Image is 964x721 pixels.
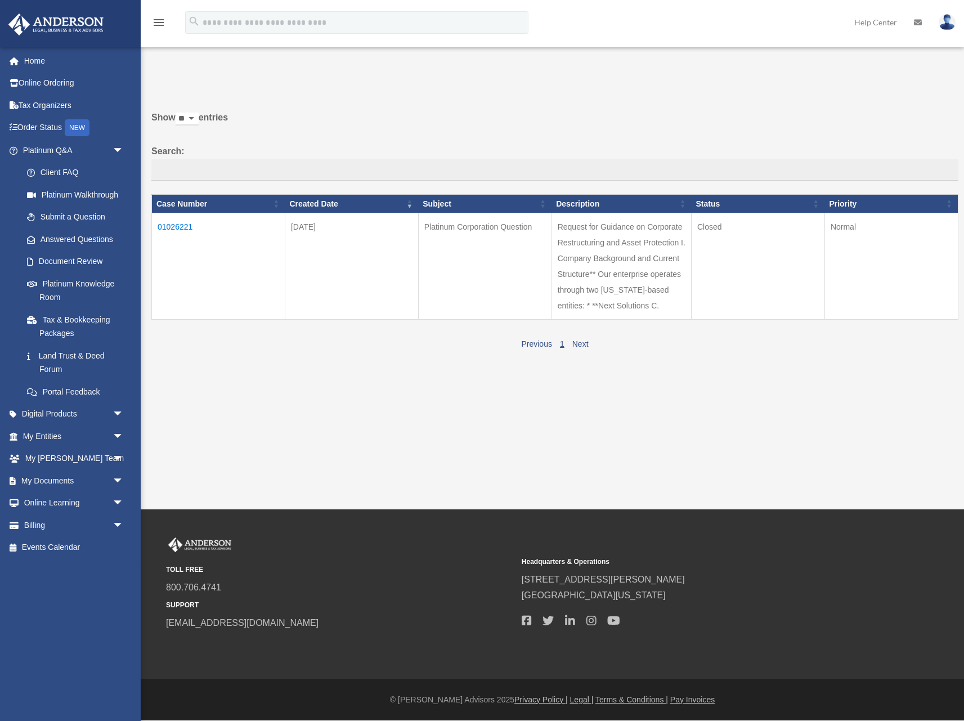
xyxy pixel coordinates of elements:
small: TOLL FREE [166,564,514,576]
a: Pay Invoices [670,695,715,704]
a: Online Learningarrow_drop_down [8,492,141,514]
td: 01026221 [152,213,285,320]
a: Land Trust & Deed Forum [16,344,135,380]
span: arrow_drop_down [113,469,135,492]
img: Anderson Advisors Platinum Portal [166,538,234,552]
div: NEW [65,119,89,136]
span: arrow_drop_down [113,447,135,471]
a: Billingarrow_drop_down [8,514,141,536]
a: Tax Organizers [8,94,141,117]
a: Previous [521,339,552,348]
a: Tax & Bookkeeping Packages [16,308,135,344]
div: © [PERSON_NAME] Advisors 2025 [141,693,964,707]
a: My Entitiesarrow_drop_down [8,425,141,447]
th: Status: activate to sort column ascending [692,194,825,213]
th: Description: activate to sort column ascending [552,194,691,213]
a: Document Review [16,250,135,273]
th: Case Number: activate to sort column ascending [152,194,285,213]
a: Events Calendar [8,536,141,559]
a: Digital Productsarrow_drop_down [8,403,141,426]
a: Platinum Q&Aarrow_drop_down [8,139,135,162]
span: arrow_drop_down [113,425,135,448]
span: arrow_drop_down [113,492,135,515]
a: menu [152,20,165,29]
th: Priority: activate to sort column ascending [824,194,958,213]
td: Request for Guidance on Corporate Restructuring and Asset Protection I. Company Background and Cu... [552,213,691,320]
select: Showentries [176,113,199,126]
a: My Documentsarrow_drop_down [8,469,141,492]
a: Privacy Policy | [514,695,568,704]
a: Legal | [570,695,594,704]
i: search [188,15,200,28]
th: Created Date: activate to sort column ascending [285,194,418,213]
img: Anderson Advisors Platinum Portal [5,14,107,35]
a: Platinum Walkthrough [16,183,135,206]
td: [DATE] [285,213,418,320]
span: arrow_drop_down [113,139,135,162]
a: [EMAIL_ADDRESS][DOMAIN_NAME] [166,618,319,628]
th: Subject: activate to sort column ascending [418,194,552,213]
a: 800.706.4741 [166,583,221,592]
label: Show entries [151,110,958,137]
a: Order StatusNEW [8,117,141,140]
a: [STREET_ADDRESS][PERSON_NAME] [522,575,685,584]
td: Platinum Corporation Question [418,213,552,320]
small: SUPPORT [166,599,514,611]
a: Submit a Question [16,206,135,229]
a: Online Ordering [8,72,141,95]
label: Search: [151,144,958,181]
input: Search: [151,159,958,181]
td: Closed [692,213,825,320]
a: Portal Feedback [16,380,135,403]
a: Terms & Conditions | [595,695,668,704]
td: Normal [824,213,958,320]
a: 1 [560,339,564,348]
span: arrow_drop_down [113,403,135,426]
img: User Pic [939,14,956,30]
span: arrow_drop_down [113,514,135,537]
a: Answered Questions [16,228,129,250]
a: Next [572,339,589,348]
small: Headquarters & Operations [522,556,869,568]
a: Platinum Knowledge Room [16,272,135,308]
a: [GEOGRAPHIC_DATA][US_STATE] [522,590,666,600]
a: My [PERSON_NAME] Teamarrow_drop_down [8,447,141,470]
a: Client FAQ [16,162,135,184]
a: Home [8,50,141,72]
i: menu [152,16,165,29]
